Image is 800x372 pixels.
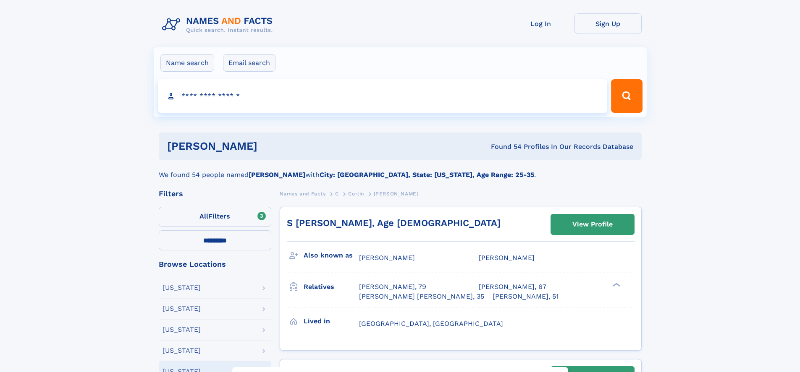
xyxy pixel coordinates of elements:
h1: [PERSON_NAME] [167,141,374,151]
h3: Also known as [304,248,359,263]
a: Log In [507,13,574,34]
a: S [PERSON_NAME], Age [DEMOGRAPHIC_DATA] [287,218,501,228]
b: City: [GEOGRAPHIC_DATA], State: [US_STATE], Age Range: 25-35 [320,171,534,179]
label: Email search [223,54,275,72]
b: [PERSON_NAME] [249,171,305,179]
div: We found 54 people named with . [159,160,642,180]
span: All [199,212,208,220]
a: [PERSON_NAME], 79 [359,282,426,291]
div: Found 54 Profiles In Our Records Database [374,142,633,151]
span: [PERSON_NAME] [479,254,535,262]
div: Browse Locations [159,260,271,268]
h3: Lived in [304,314,359,328]
span: [GEOGRAPHIC_DATA], [GEOGRAPHIC_DATA] [359,320,503,328]
h3: Relatives [304,280,359,294]
div: [US_STATE] [163,347,201,354]
span: [PERSON_NAME] [359,254,415,262]
div: ❯ [611,282,621,288]
span: C [335,191,339,197]
a: C [335,188,339,199]
a: Sign Up [574,13,642,34]
img: Logo Names and Facts [159,13,280,36]
a: Names and Facts [280,188,326,199]
label: Name search [160,54,214,72]
span: Corlin [348,191,364,197]
a: [PERSON_NAME], 51 [493,292,559,301]
div: [US_STATE] [163,284,201,291]
a: Corlin [348,188,364,199]
a: [PERSON_NAME], 67 [479,282,546,291]
div: View Profile [572,215,613,234]
button: Search Button [611,79,642,113]
input: search input [158,79,608,113]
div: Filters [159,190,271,198]
label: Filters [159,207,271,227]
a: [PERSON_NAME] [PERSON_NAME], 35 [359,292,484,301]
span: [PERSON_NAME] [374,191,419,197]
div: [US_STATE] [163,305,201,312]
div: [US_STATE] [163,326,201,333]
a: View Profile [551,214,634,234]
